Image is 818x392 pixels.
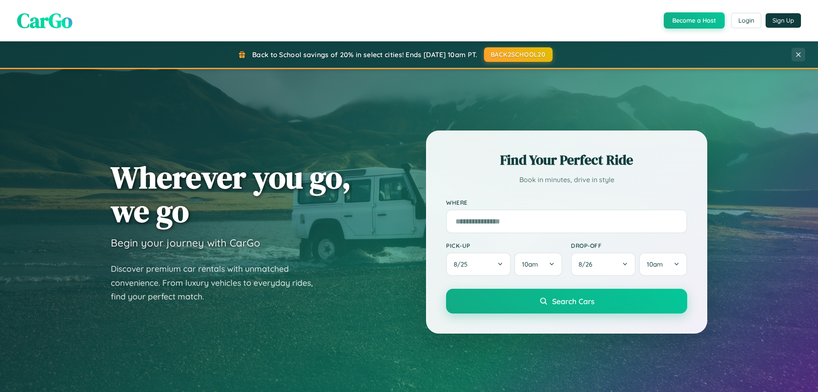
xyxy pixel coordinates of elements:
label: Where [446,199,687,206]
button: 8/26 [571,253,636,276]
span: 8 / 25 [454,260,472,268]
p: Discover premium car rentals with unmatched convenience. From luxury vehicles to everyday rides, ... [111,262,324,304]
h1: Wherever you go, we go [111,160,351,228]
button: 10am [639,253,687,276]
button: Login [731,13,761,28]
span: CarGo [17,6,72,35]
button: Become a Host [664,12,725,29]
span: 8 / 26 [579,260,596,268]
button: 8/25 [446,253,511,276]
span: 10am [522,260,538,268]
p: Book in minutes, drive in style [446,174,687,186]
h3: Begin your journey with CarGo [111,236,260,249]
button: 10am [514,253,562,276]
span: Search Cars [552,296,594,306]
label: Pick-up [446,242,562,249]
h2: Find Your Perfect Ride [446,151,687,169]
label: Drop-off [571,242,687,249]
span: 10am [647,260,663,268]
button: BACK2SCHOOL20 [484,47,553,62]
button: Search Cars [446,289,687,314]
span: Back to School savings of 20% in select cities! Ends [DATE] 10am PT. [252,50,477,59]
button: Sign Up [766,13,801,28]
